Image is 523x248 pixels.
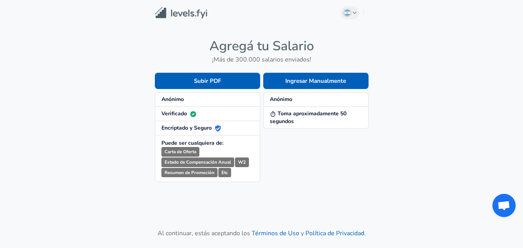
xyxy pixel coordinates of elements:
[161,157,234,167] small: Estado de Compensación Anual
[161,124,221,132] strong: Encriptado y Seguro
[161,96,184,103] strong: Anónimo
[155,54,369,65] h6: ¡Más de 300.000 salarios enviados!
[155,38,369,54] h4: Agregá tu Salario
[344,10,350,16] img: Spanish (Argentina)
[270,96,292,103] strong: Anónimo
[270,110,346,125] strong: Toma aproximadamente 50 segundos
[305,229,364,238] a: Política de Privacidad
[263,73,369,89] button: Ingresar Manualmente
[252,229,299,238] a: Términos de Uso
[161,147,199,157] small: Carta de Oferta
[492,194,516,217] div: Chat abierto
[161,139,223,147] strong: Puede ser cualquiera de:
[155,7,207,19] img: Levels.fyi
[161,110,196,117] strong: Verificado
[235,157,249,167] small: W2
[155,73,260,89] button: Subir PDF
[218,168,231,178] small: Etc
[161,168,218,178] small: Resumen de Promoción
[341,6,359,19] button: Spanish (Argentina)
